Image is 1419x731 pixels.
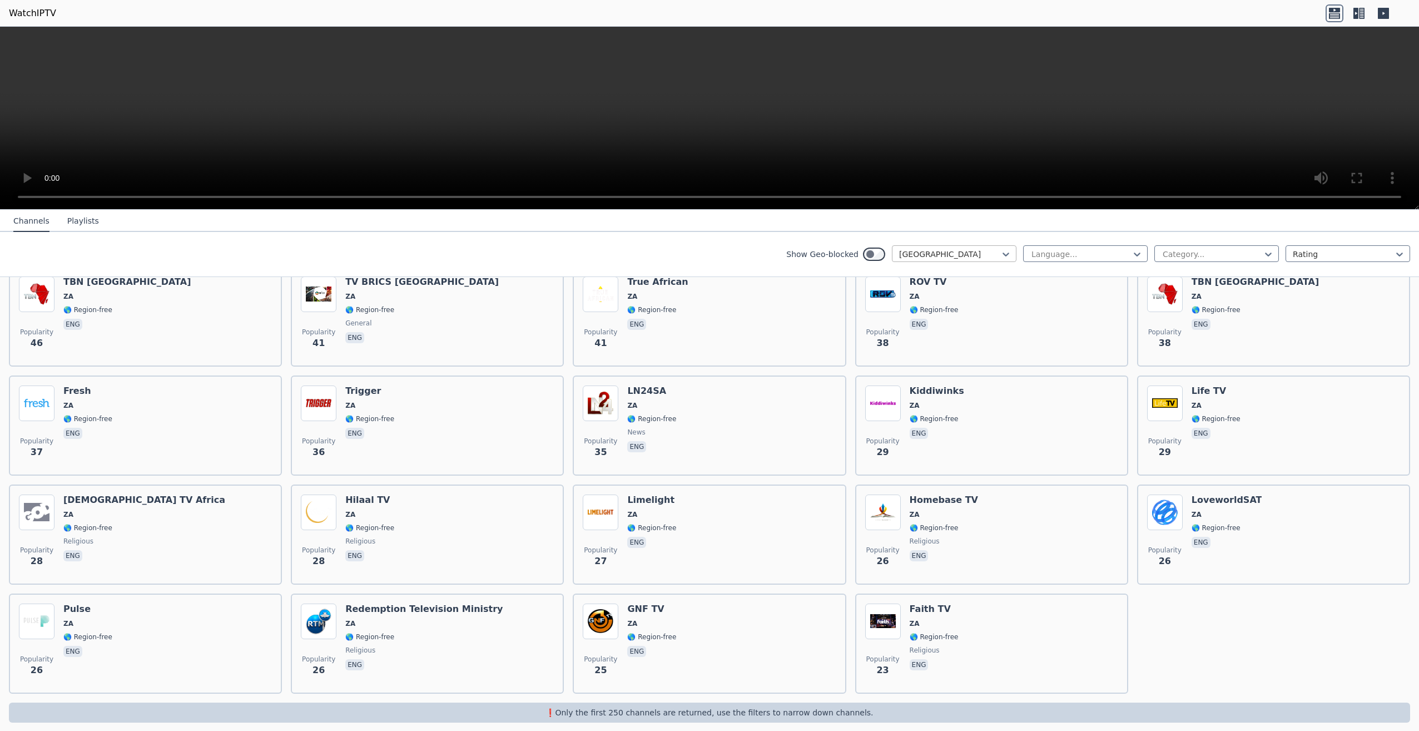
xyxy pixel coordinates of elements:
[910,414,959,423] span: 🌎 Region-free
[866,328,900,337] span: Popularity
[345,510,355,519] span: ZA
[31,664,43,677] span: 26
[345,619,355,628] span: ZA
[910,646,940,655] span: religious
[345,292,355,301] span: ZA
[627,276,688,288] h6: True African
[1192,510,1202,519] span: ZA
[627,386,676,397] h6: LN24SA
[345,646,375,655] span: religious
[1192,292,1202,301] span: ZA
[583,276,618,312] img: True African
[865,495,901,530] img: Homebase TV
[627,401,637,410] span: ZA
[345,414,394,423] span: 🌎 Region-free
[1192,305,1241,314] span: 🌎 Region-free
[63,633,112,641] span: 🌎 Region-free
[910,276,959,288] h6: ROV TV
[63,319,82,330] p: eng
[910,619,920,628] span: ZA
[627,428,645,437] span: news
[1148,328,1182,337] span: Popularity
[19,604,54,639] img: Pulse
[865,604,901,639] img: Faith TV
[594,337,607,350] span: 41
[20,655,53,664] span: Popularity
[1159,446,1171,459] span: 29
[876,664,889,677] span: 23
[63,550,82,561] p: eng
[1192,428,1210,439] p: eng
[594,446,607,459] span: 35
[910,319,929,330] p: eng
[910,510,920,519] span: ZA
[910,659,929,670] p: eng
[866,655,900,664] span: Popularity
[584,546,617,555] span: Popularity
[63,428,82,439] p: eng
[627,646,646,657] p: eng
[627,441,646,452] p: eng
[910,523,959,532] span: 🌎 Region-free
[345,401,355,410] span: ZA
[1159,555,1171,568] span: 26
[594,664,607,677] span: 25
[63,495,225,506] h6: [DEMOGRAPHIC_DATA] TV Africa
[865,276,901,312] img: ROV TV
[910,633,959,641] span: 🌎 Region-free
[1159,337,1171,350] span: 38
[301,495,336,530] img: Hilaal TV
[1148,546,1182,555] span: Popularity
[345,495,394,506] h6: Hilaal TV
[866,437,900,446] span: Popularity
[63,386,112,397] h6: Fresh
[910,305,959,314] span: 🌎 Region-free
[302,437,335,446] span: Popularity
[345,537,375,546] span: religious
[19,495,54,530] img: GOD TV Africa
[1148,437,1182,446] span: Popularity
[627,292,637,301] span: ZA
[31,555,43,568] span: 28
[910,292,920,301] span: ZA
[584,328,617,337] span: Popularity
[910,495,978,506] h6: Homebase TV
[312,337,325,350] span: 41
[1192,276,1319,288] h6: TBN [GEOGRAPHIC_DATA]
[301,276,336,312] img: TV BRICS Africa
[910,401,920,410] span: ZA
[1192,414,1241,423] span: 🌎 Region-free
[786,249,859,260] label: Show Geo-blocked
[584,655,617,664] span: Popularity
[627,305,676,314] span: 🌎 Region-free
[302,655,335,664] span: Popularity
[584,437,617,446] span: Popularity
[583,386,618,421] img: LN24SA
[910,428,929,439] p: eng
[594,555,607,568] span: 27
[20,328,53,337] span: Popularity
[19,276,54,312] img: TBN Africa
[63,292,73,301] span: ZA
[345,332,364,343] p: eng
[627,604,676,615] h6: GNF TV
[627,495,676,506] h6: Limelight
[866,546,900,555] span: Popularity
[1192,537,1210,548] p: eng
[627,537,646,548] p: eng
[312,555,325,568] span: 28
[876,446,889,459] span: 29
[345,523,394,532] span: 🌎 Region-free
[1192,319,1210,330] p: eng
[63,646,82,657] p: eng
[63,537,93,546] span: religious
[910,550,929,561] p: eng
[1147,276,1183,312] img: TBN Africa
[583,604,618,639] img: GNF TV
[627,619,637,628] span: ZA
[302,328,335,337] span: Popularity
[20,437,53,446] span: Popularity
[876,555,889,568] span: 26
[345,604,503,615] h6: Redemption Television Ministry
[63,604,112,615] h6: Pulse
